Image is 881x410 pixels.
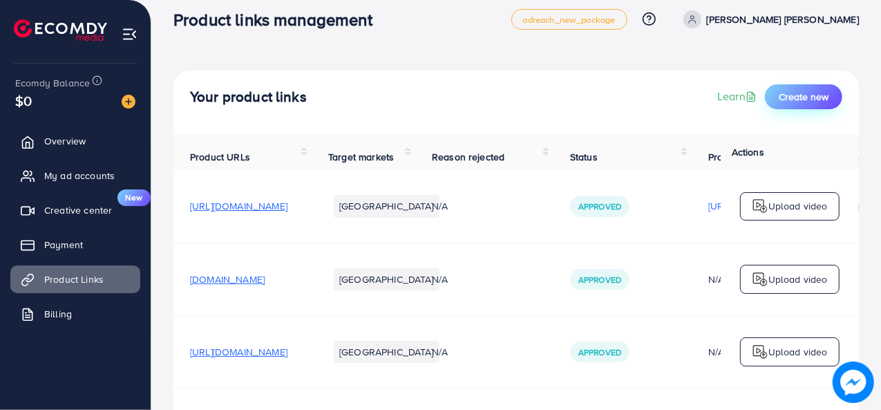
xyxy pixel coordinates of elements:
p: [URL][DOMAIN_NAME] [708,198,806,214]
h4: Your product links [190,88,307,106]
img: logo [752,344,768,360]
a: Learn [717,88,759,104]
a: Overview [10,127,140,155]
a: [PERSON_NAME] [PERSON_NAME] [678,10,859,28]
a: My ad accounts [10,162,140,189]
p: Upload video [768,271,828,288]
img: image [122,95,135,109]
a: adreach_new_package [511,9,627,30]
span: Reason rejected [432,150,504,164]
img: image [833,362,874,403]
span: Ecomdy Balance [15,76,90,90]
span: N/A [432,345,448,359]
span: Actions [732,145,764,159]
li: [GEOGRAPHIC_DATA] [334,341,439,363]
a: Payment [10,231,140,259]
span: My ad accounts [44,169,115,183]
p: Upload video [768,198,828,214]
button: Create new [765,84,842,109]
a: Product Links [10,265,140,293]
span: Product URLs [190,150,250,164]
span: Creative center [44,203,112,217]
span: [DOMAIN_NAME] [190,272,265,286]
span: Product video [708,150,769,164]
span: Approved [578,274,621,286]
span: Product Links [44,272,104,286]
span: [URL][DOMAIN_NAME] [190,345,287,359]
li: [GEOGRAPHIC_DATA] [334,195,439,217]
li: [GEOGRAPHIC_DATA] [334,268,439,290]
span: adreach_new_package [523,15,616,24]
span: [URL][DOMAIN_NAME] [190,199,287,213]
span: Approved [578,201,621,212]
div: N/A [708,345,806,359]
img: logo [14,19,107,41]
h3: Product links management [173,10,383,30]
img: logo [752,271,768,288]
p: Upload video [768,344,828,360]
a: Billing [10,300,140,328]
div: N/A [708,272,806,286]
span: N/A [432,272,448,286]
span: Billing [44,307,72,321]
span: Overview [44,134,86,148]
p: [PERSON_NAME] [PERSON_NAME] [707,11,859,28]
img: menu [122,26,138,42]
span: New [117,189,151,206]
span: Approved [578,346,621,358]
span: Payment [44,238,83,252]
span: Status [570,150,598,164]
span: Target markets [328,150,394,164]
img: logo [752,198,768,214]
span: N/A [432,199,448,213]
a: Creative centerNew [10,196,140,224]
span: $0 [15,91,32,111]
span: Create new [779,90,828,104]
